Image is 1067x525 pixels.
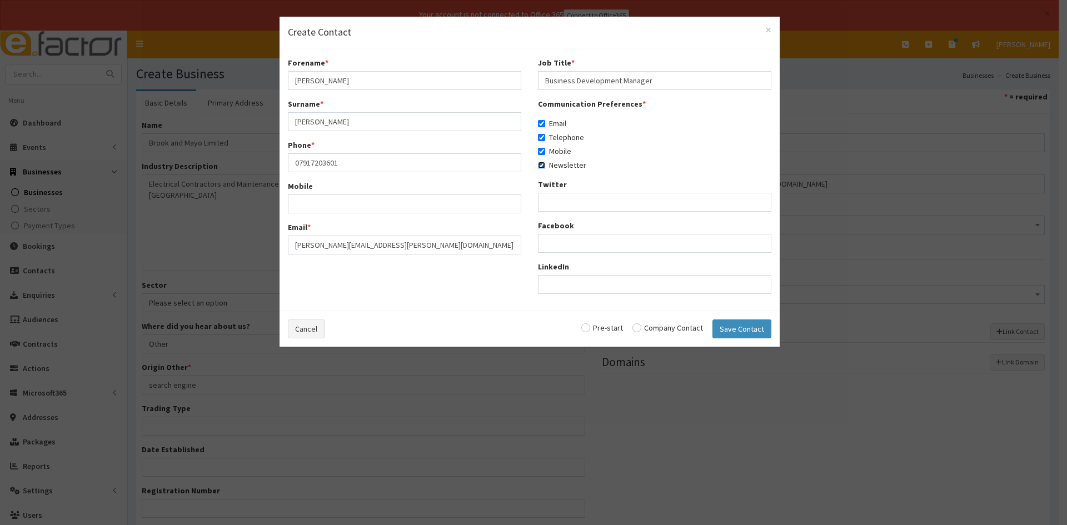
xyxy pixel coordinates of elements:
label: LinkedIn [538,261,569,272]
input: Newsletter [538,162,545,169]
input: Telephone [538,134,545,141]
label: Telephone [538,132,584,143]
h4: Create Contact [288,25,771,39]
input: Mobile [538,148,545,155]
button: Cancel [288,319,325,338]
label: Company Contact [632,324,703,332]
label: Mobile [538,146,571,157]
label: Pre-start [581,324,623,332]
label: Twitter [538,179,567,190]
label: Phone [288,139,315,151]
label: Newsletter [538,159,586,171]
label: Email [288,222,311,233]
label: Job Title [538,57,575,68]
input: Email [538,120,545,127]
label: Communication Preferences [538,98,646,109]
label: Facebook [538,220,574,231]
button: Close [765,24,771,36]
label: Email [538,118,566,129]
label: Surname [288,98,323,109]
label: Mobile [288,181,313,192]
button: Save Contact [712,319,771,338]
label: Forename [288,57,328,68]
span: × [765,22,771,37]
